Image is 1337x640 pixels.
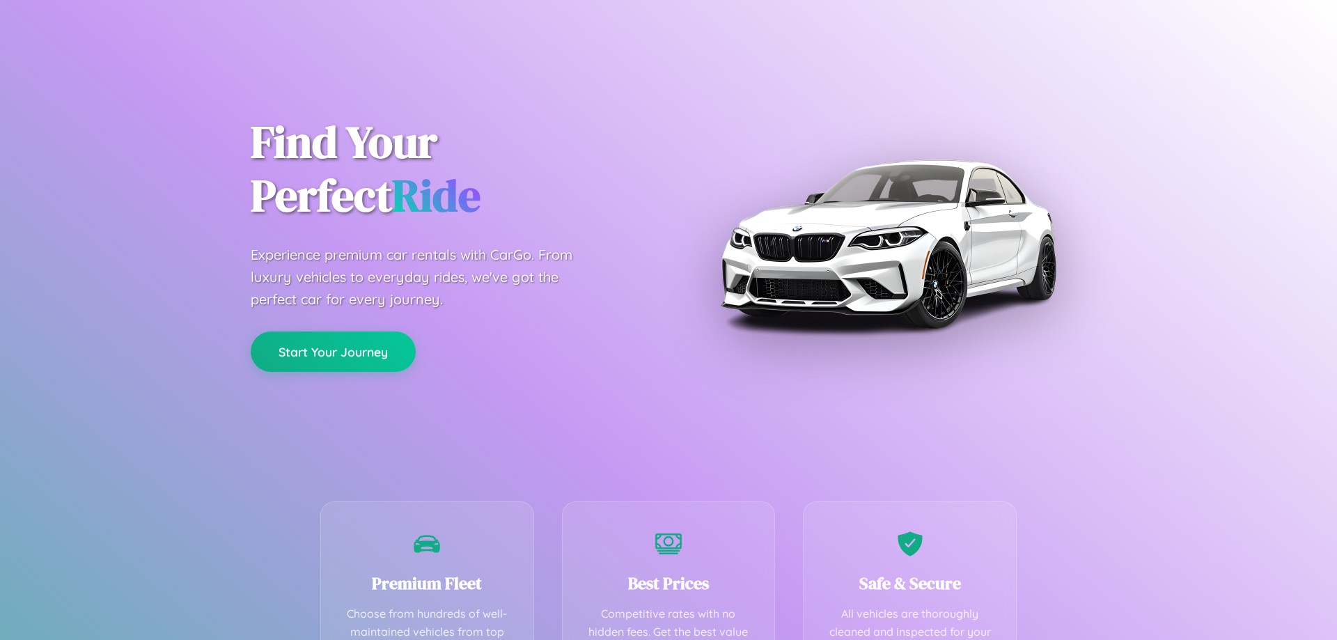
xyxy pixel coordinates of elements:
[824,572,995,595] h3: Safe & Secure
[251,116,648,223] h1: Find Your Perfect
[251,331,416,372] button: Start Your Journey
[584,572,754,595] h3: Best Prices
[342,572,513,595] h3: Premium Fleet
[392,165,480,226] span: Ride
[251,244,599,311] p: Experience premium car rentals with CarGo. From luxury vehicles to everyday rides, we've got the ...
[714,70,1062,418] img: Premium BMW car rental vehicle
